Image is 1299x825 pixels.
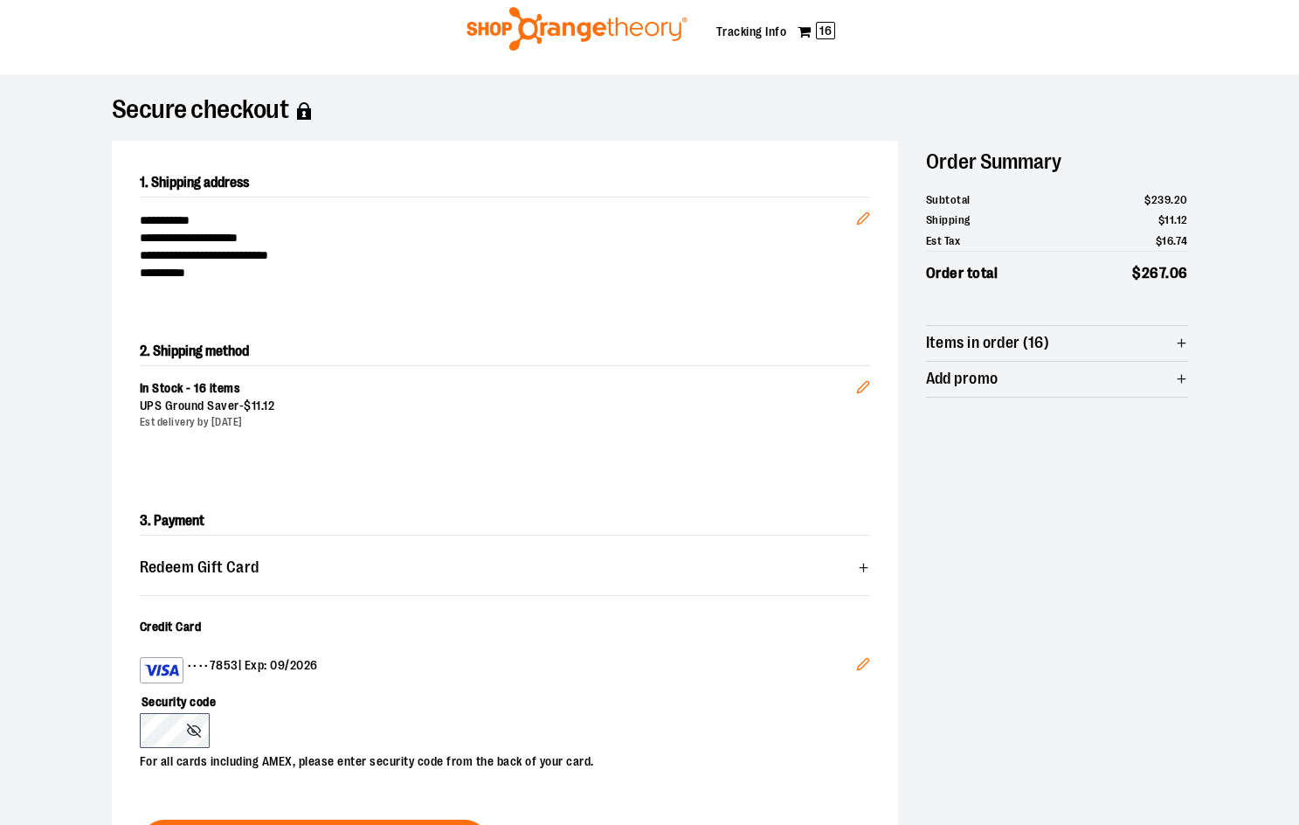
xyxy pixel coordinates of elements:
span: $ [244,399,252,412]
span: Order total [926,262,998,285]
span: $ [1156,234,1163,247]
h1: Secure checkout [112,102,1188,120]
span: Items in order (16) [926,335,1050,351]
button: Redeem Gift Card [140,550,870,585]
h2: 2. Shipping method [140,337,870,365]
span: . [1165,265,1170,281]
button: Items in order (16) [926,326,1188,361]
span: 267 [1142,265,1166,281]
span: 12 [263,399,274,412]
span: Credit Card [140,620,202,634]
span: . [1174,213,1177,226]
span: $ [1132,265,1142,281]
a: Tracking Info [716,24,787,38]
span: . [1173,234,1176,247]
span: 74 [1176,234,1188,247]
span: 06 [1170,265,1188,281]
button: Edit [842,184,884,245]
span: 16 [816,22,835,39]
div: •••• 7853 | Exp: 09/2026 [140,657,856,683]
img: Visa card example showing the 16-digit card number on the front of the card [144,660,179,681]
span: 11 [252,399,261,412]
span: 12 [1177,213,1188,226]
button: Edit [842,352,884,413]
span: $ [1144,193,1151,206]
h2: 1. Shipping address [140,169,870,198]
button: Add promo [926,362,1188,397]
div: Est delivery by [DATE] [140,415,856,430]
h2: 3. Payment [140,507,870,536]
span: 20 [1174,193,1188,206]
h2: Order Summary [926,141,1188,183]
span: . [261,399,264,412]
span: Subtotal [926,191,971,209]
button: Edit [842,643,884,690]
span: $ [1158,213,1165,226]
img: Shop Orangetheory [464,7,690,51]
p: For all cards including AMEX, please enter security code from the back of your card. [140,748,853,771]
span: Redeem Gift Card [140,559,259,576]
label: Security code [140,683,853,713]
span: Add promo [926,371,998,387]
span: Shipping [926,211,971,229]
span: Est Tax [926,232,961,250]
span: 16 [1162,234,1173,247]
span: 11 [1164,213,1174,226]
div: UPS Ground Saver - [140,398,856,415]
div: In Stock - 16 items [140,380,856,398]
span: 239 [1151,193,1171,206]
span: . [1171,193,1174,206]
